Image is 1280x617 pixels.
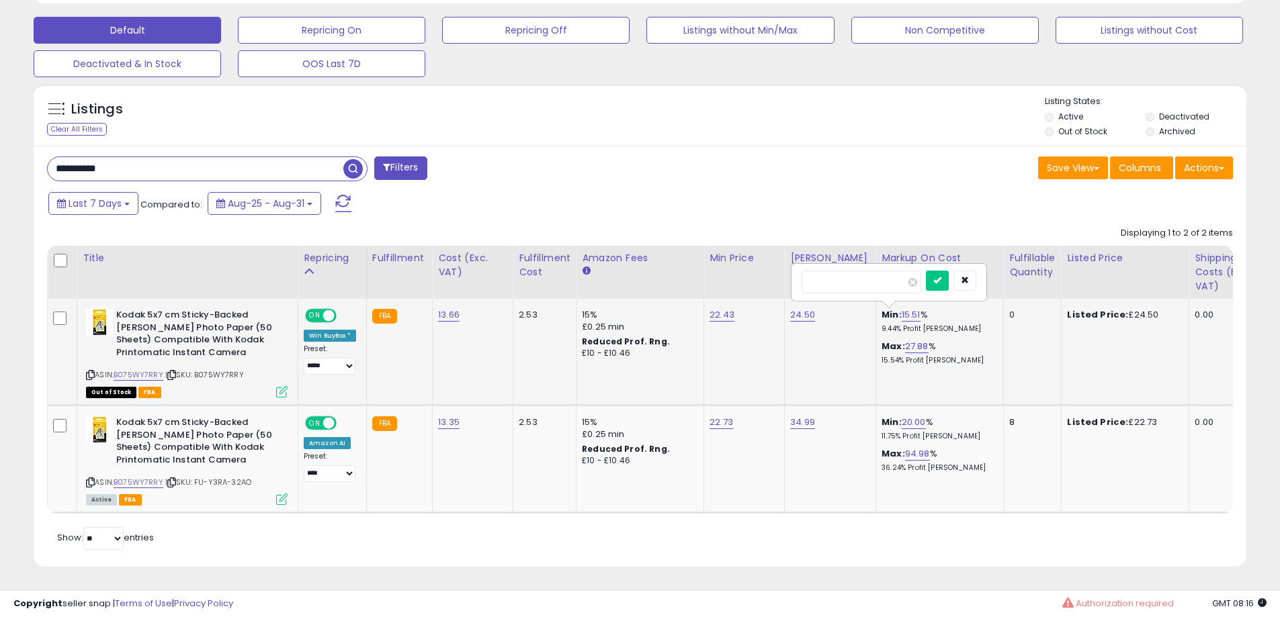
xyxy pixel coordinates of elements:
[1212,597,1267,610] span: 2025-09-10 08:16 GMT
[1195,416,1259,428] div: 0.00
[83,251,292,265] div: Title
[71,100,123,119] h5: Listings
[876,246,1004,299] th: The percentage added to the cost of goods (COGS) that forms the calculator for Min & Max prices.
[519,251,570,279] div: Fulfillment Cost
[114,369,163,381] a: B075WY7RRY
[1067,416,1128,428] b: Listed Price:
[304,452,356,482] div: Preset:
[882,324,993,334] p: 9.44% Profit [PERSON_NAME]
[1121,227,1233,240] div: Displaying 1 to 2 of 2 items
[1076,597,1174,610] span: Authorization required
[882,416,993,441] div: %
[582,443,670,455] b: Reduced Prof. Rng.
[710,251,779,265] div: Min Price
[582,348,693,359] div: £10 - £10.46
[1058,126,1107,137] label: Out of Stock
[1119,161,1161,175] span: Columns
[372,251,427,265] div: Fulfillment
[882,416,902,428] b: Min:
[1045,95,1246,108] p: Listing States:
[174,597,233,610] a: Privacy Policy
[238,17,425,44] button: Repricing On
[902,416,926,429] a: 20.00
[115,597,172,610] a: Terms of Use
[905,340,929,353] a: 27.88
[882,309,993,334] div: %
[882,340,905,352] b: Max:
[34,50,221,77] button: Deactivated & In Stock
[1195,309,1259,321] div: 0.00
[306,418,323,429] span: ON
[86,309,113,336] img: 41Fu9+sX8tL._SL40_.jpg
[582,321,693,333] div: £0.25 min
[374,156,427,180] button: Filters
[438,251,507,279] div: Cost (Exc. VAT)
[882,251,998,265] div: Markup on Cost
[86,416,288,504] div: ASIN:
[582,416,693,428] div: 15%
[442,17,630,44] button: Repricing Off
[710,308,734,322] a: 22.43
[1009,251,1056,279] div: Fulfillable Quantity
[1159,111,1209,122] label: Deactivated
[1056,17,1243,44] button: Listings without Cost
[304,437,351,449] div: Amazon AI
[1058,111,1083,122] label: Active
[902,308,921,322] a: 15.51
[519,416,566,428] div: 2.53
[238,50,425,77] button: OOS Last 7D
[905,447,930,461] a: 94.98
[86,387,136,398] span: All listings that are currently out of stock and unavailable for purchase on Amazon
[582,265,590,277] small: Amazon Fees.
[116,309,280,362] b: Kodak 5x7 cm Sticky-Backed [PERSON_NAME] Photo Paper (50 Sheets) Compatible With Kodak Printomati...
[13,597,62,610] strong: Copyright
[335,310,356,322] span: OFF
[582,336,670,347] b: Reduced Prof. Rng.
[47,123,107,136] div: Clear All Filters
[165,477,251,487] span: | SKU: FU-Y3RA-32AO
[1067,308,1128,321] b: Listed Price:
[304,344,356,375] div: Preset:
[304,330,356,342] div: Win BuyBox *
[582,428,693,440] div: £0.25 min
[582,455,693,467] div: £10 - £10.46
[48,192,138,215] button: Last 7 Days
[1009,416,1051,428] div: 8
[138,387,161,398] span: FBA
[1038,156,1108,179] button: Save View
[13,598,233,610] div: seller snap | |
[438,416,460,429] a: 13.35
[851,17,1039,44] button: Non Competitive
[519,309,566,321] div: 2.53
[882,448,993,473] div: %
[882,463,993,473] p: 36.24% Profit [PERSON_NAME]
[582,251,698,265] div: Amazon Fees
[119,494,142,506] span: FBA
[208,192,321,215] button: Aug-25 - Aug-31
[228,197,304,210] span: Aug-25 - Aug-31
[86,309,288,396] div: ASIN:
[1159,126,1195,137] label: Archived
[882,340,993,365] div: %
[882,432,993,441] p: 11.75% Profit [PERSON_NAME]
[1110,156,1173,179] button: Columns
[710,416,733,429] a: 22.73
[438,308,460,322] a: 13.66
[646,17,834,44] button: Listings without Min/Max
[1067,416,1179,428] div: £22.73
[140,198,202,211] span: Compared to:
[790,308,815,322] a: 24.50
[882,356,993,365] p: 15.54% Profit [PERSON_NAME]
[114,477,163,488] a: B075WY7RRY
[116,416,280,469] b: Kodak 5x7 cm Sticky-Backed [PERSON_NAME] Photo Paper (50 Sheets) Compatible With Kodak Printomati...
[86,494,117,506] span: All listings currently available for purchase on Amazon
[1195,251,1264,293] div: Shipping Costs (Exc. VAT)
[1067,251,1183,265] div: Listed Price
[372,309,397,324] small: FBA
[1175,156,1233,179] button: Actions
[790,416,815,429] a: 34.99
[372,416,397,431] small: FBA
[335,418,356,429] span: OFF
[882,308,902,321] b: Min:
[882,447,905,460] b: Max:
